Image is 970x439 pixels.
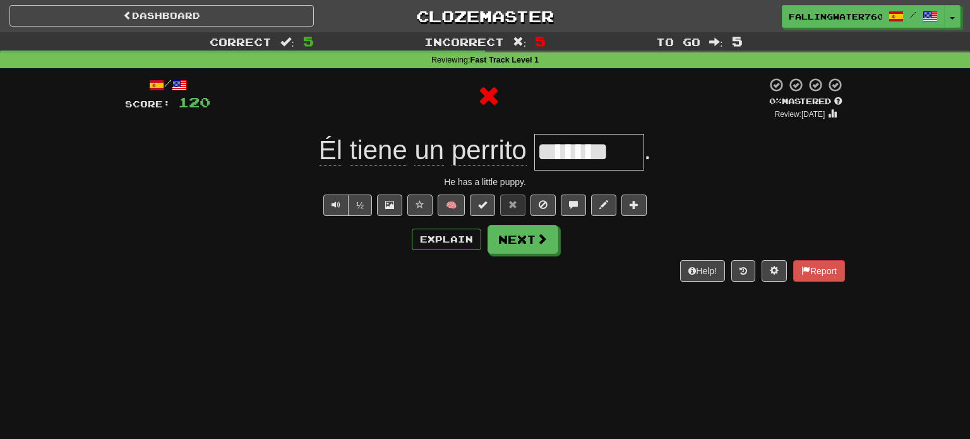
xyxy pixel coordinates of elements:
button: Ignore sentence (alt+i) [530,195,556,216]
span: . [644,135,652,165]
button: Favorite sentence (alt+f) [407,195,433,216]
span: tiene [350,135,407,165]
span: : [513,37,527,47]
a: FallingWater7609 / [782,5,945,28]
button: Explain [412,229,481,250]
button: Report [793,260,845,282]
span: 5 [535,33,546,49]
span: FallingWater7609 [789,11,882,22]
button: Reset to 0% Mastered (alt+r) [500,195,525,216]
span: : [280,37,294,47]
span: perrito [452,135,527,165]
span: Incorrect [424,35,504,48]
div: Mastered [767,96,845,107]
div: Text-to-speech controls [321,195,372,216]
div: / [125,77,210,93]
span: 5 [732,33,743,49]
button: Add to collection (alt+a) [621,195,647,216]
div: He has a little puppy. [125,176,845,188]
span: 0 % [769,96,782,106]
button: Play sentence audio (ctl+space) [323,195,349,216]
span: Él [319,135,342,165]
span: 5 [303,33,314,49]
button: 🧠 [438,195,465,216]
button: Show image (alt+x) [377,195,402,216]
span: 120 [178,94,210,110]
button: Edit sentence (alt+d) [591,195,616,216]
a: Dashboard [9,5,314,27]
small: Review: [DATE] [775,110,825,119]
button: Discuss sentence (alt+u) [561,195,586,216]
span: un [414,135,444,165]
button: Next [488,225,558,254]
button: ½ [348,195,372,216]
span: / [910,10,916,19]
span: Score: [125,99,171,109]
span: Correct [210,35,272,48]
button: Set this sentence to 100% Mastered (alt+m) [470,195,495,216]
span: : [709,37,723,47]
button: Help! [680,260,725,282]
button: Round history (alt+y) [731,260,755,282]
strong: Fast Track Level 1 [470,56,539,64]
a: Clozemaster [333,5,637,27]
span: To go [656,35,700,48]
